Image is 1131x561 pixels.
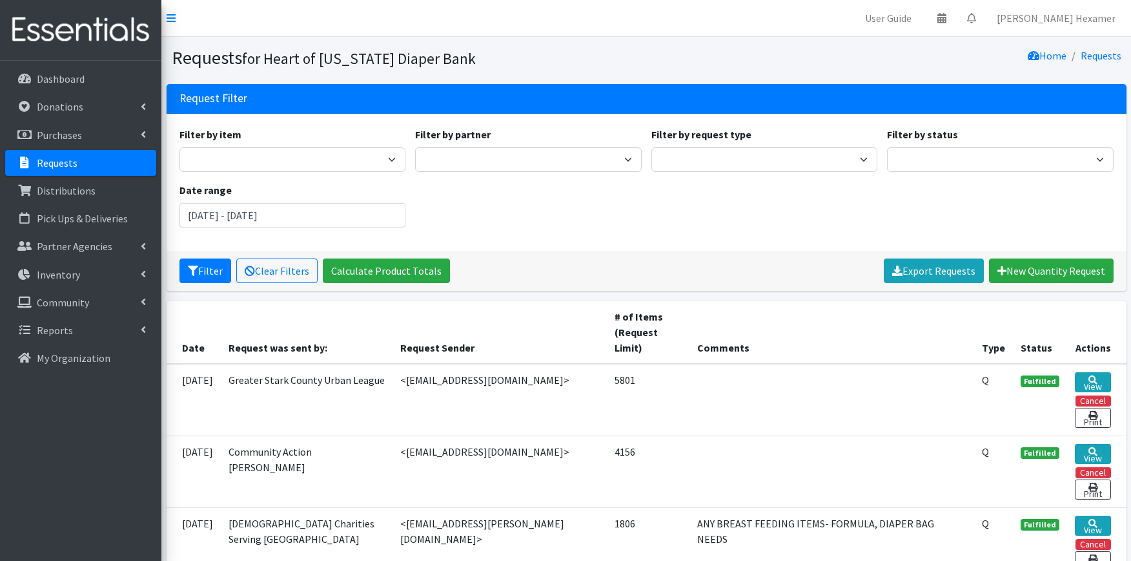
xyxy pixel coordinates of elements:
[1021,519,1059,531] span: Fulfilled
[986,5,1126,31] a: [PERSON_NAME] Hexamer
[1067,301,1126,364] th: Actions
[37,268,80,281] p: Inventory
[5,206,156,231] a: Pick Ups & Deliveries
[5,262,156,288] a: Inventory
[1013,301,1067,364] th: Status
[5,94,156,120] a: Donations
[221,364,392,436] td: Greater Stark County Urban League
[392,364,607,436] td: <[EMAIL_ADDRESS][DOMAIN_NAME]>
[1075,408,1111,428] a: Print
[37,129,82,142] p: Purchases
[1081,49,1121,62] a: Requests
[1075,480,1111,500] a: Print
[1021,376,1059,387] span: Fulfilled
[982,445,989,458] abbr: Quantity
[989,259,1114,283] a: New Quantity Request
[37,296,89,309] p: Community
[179,182,232,198] label: Date range
[323,259,450,283] a: Calculate Product Totals
[37,352,110,365] p: My Organization
[982,517,989,530] abbr: Quantity
[607,301,689,364] th: # of Items (Request Limit)
[37,240,112,253] p: Partner Agencies
[607,364,689,436] td: 5801
[236,259,318,283] a: Clear Filters
[37,184,96,197] p: Distributions
[167,364,221,436] td: [DATE]
[1075,539,1111,550] button: Cancel
[221,301,392,364] th: Request was sent by:
[1075,396,1111,407] button: Cancel
[172,47,642,69] h1: Requests
[689,301,974,364] th: Comments
[5,150,156,176] a: Requests
[974,301,1013,364] th: Type
[179,259,231,283] button: Filter
[5,178,156,204] a: Distributions
[37,156,77,169] p: Requests
[5,66,156,92] a: Dashboard
[37,100,83,113] p: Donations
[5,345,156,371] a: My Organization
[5,317,156,343] a: Reports
[1021,447,1059,459] span: Fulfilled
[167,436,221,507] td: [DATE]
[982,374,989,386] abbr: Quantity
[242,49,476,68] small: for Heart of [US_STATE] Diaper Bank
[1075,372,1111,392] a: View
[221,436,392,507] td: Community Action [PERSON_NAME]
[179,127,241,142] label: Filter by item
[37,72,85,85] p: Dashboard
[392,436,607,507] td: <[EMAIL_ADDRESS][DOMAIN_NAME]>
[884,259,984,283] a: Export Requests
[167,301,221,364] th: Date
[887,127,958,142] label: Filter by status
[855,5,922,31] a: User Guide
[179,203,406,228] input: January 1, 2011 - December 31, 2011
[1075,444,1111,464] a: View
[1075,516,1111,536] a: View
[1028,49,1066,62] a: Home
[5,233,156,259] a: Partner Agencies
[5,290,156,315] a: Community
[5,8,156,52] img: HumanEssentials
[651,127,751,142] label: Filter by request type
[179,92,247,105] h3: Request Filter
[392,301,607,364] th: Request Sender
[415,127,491,142] label: Filter by partner
[37,212,128,225] p: Pick Ups & Deliveries
[607,436,689,507] td: 4156
[5,122,156,148] a: Purchases
[1075,467,1111,478] button: Cancel
[37,324,73,337] p: Reports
